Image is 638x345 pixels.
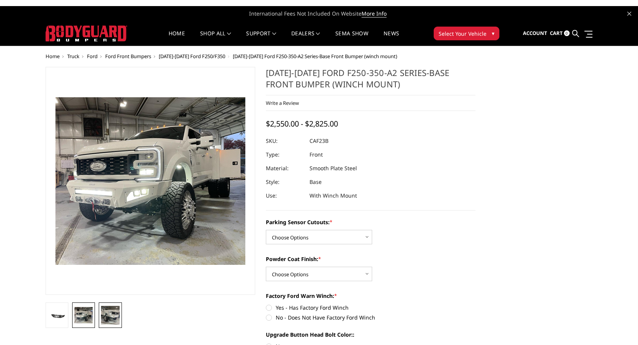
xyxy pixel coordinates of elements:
span: [DATE]-[DATE] Ford F250-350-A2 Series-Base Front Bumper (winch mount) [233,53,397,60]
iframe: Chat Widget [600,309,638,345]
span: $2,550.00 - $2,825.00 [266,119,338,129]
a: More Info [362,10,387,17]
a: Write a Review [266,100,299,106]
a: [DATE]-[DATE] Ford F250/F350 [159,53,225,60]
span: ▾ [492,29,494,37]
button: Select Your Vehicle [434,27,499,40]
span: International Fees Not Included On Website [46,6,592,21]
a: Cart 0 [550,23,570,44]
label: Parking Sensor Cutouts: [266,218,475,226]
a: Support [246,31,276,46]
span: Cart [550,30,563,36]
img: 2023-2025 Ford F250-350-A2 Series-Base Front Bumper (winch mount) [74,307,93,323]
a: Account [523,23,547,44]
a: Home [46,53,60,60]
img: 2023-2025 Ford F250-350-A2 Series-Base Front Bumper (winch mount) [101,306,119,324]
a: Truck [67,53,79,60]
a: Dealers [291,31,320,46]
h1: [DATE]-[DATE] Ford F250-350-A2 Series-Base Front Bumper (winch mount) [266,67,475,95]
label: Upgrade Button Head Bolt Color:: [266,331,475,339]
a: 2023-2025 Ford F250-350-A2 Series-Base Front Bumper (winch mount) [46,67,255,295]
a: Ford Front Bumpers [105,53,151,60]
span: Select Your Vehicle [439,30,486,38]
label: Yes - Has Factory Ford Winch [266,304,475,312]
span: 0 [564,30,570,36]
a: Ford [87,53,98,60]
a: Home [169,31,185,46]
img: 2023-2025 Ford F250-350-A2 Series-Base Front Bumper (winch mount) [48,311,66,320]
dt: Use: [266,189,304,203]
dt: SKU: [266,134,304,148]
label: Factory Ford Warn Winch: [266,292,475,300]
a: SEMA Show [335,31,368,46]
dd: Smooth Plate Steel [310,161,357,175]
dt: Type: [266,148,304,161]
label: No - Does Not Have Factory Ford Winch [266,313,475,321]
dt: Style: [266,175,304,189]
span: Account [523,30,547,36]
dd: Base [310,175,322,189]
dd: With Winch Mount [310,189,357,203]
dd: Front [310,148,323,161]
dt: Material: [266,161,304,175]
label: Powder Coat Finish: [266,255,475,263]
img: BODYGUARD BUMPERS [46,25,127,41]
a: News [384,31,399,46]
a: shop all [200,31,231,46]
dd: CAF23B [310,134,328,148]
